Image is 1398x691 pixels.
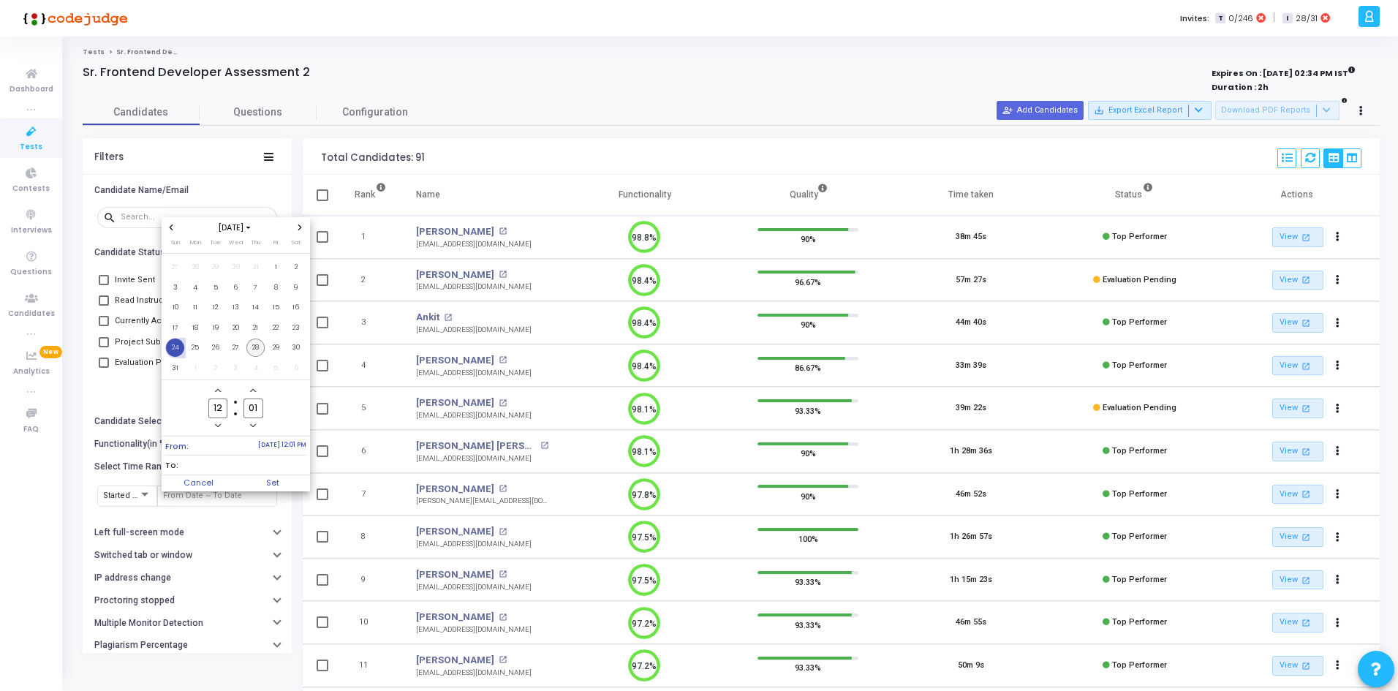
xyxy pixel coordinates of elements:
[186,278,206,298] td: August 4, 2025
[165,338,186,358] td: August 24, 2025
[166,359,184,377] span: 31
[266,338,287,358] td: August 29, 2025
[205,358,226,379] td: September 2, 2025
[186,338,206,358] td: August 25, 2025
[165,318,186,339] td: August 17, 2025
[246,358,266,379] td: September 4, 2025
[186,358,206,379] td: September 1, 2025
[273,238,278,246] span: Fri
[294,222,306,234] button: Next month
[286,338,306,358] td: August 30, 2025
[165,440,189,453] span: From:
[165,238,186,252] th: Sunday
[206,359,224,377] span: 2
[227,319,245,337] span: 20
[287,359,305,377] span: 6
[206,279,224,297] span: 5
[266,358,287,379] td: September 5, 2025
[212,420,224,432] button: Minus a hour
[166,258,184,276] span: 27
[205,338,226,358] td: August 26, 2025
[286,238,306,252] th: Saturday
[292,238,301,246] span: Sat
[226,318,246,339] td: August 20, 2025
[226,298,246,318] td: August 13, 2025
[247,420,260,432] button: Minus a minute
[212,385,224,397] button: Add a hour
[186,258,205,276] span: 28
[246,238,266,252] th: Thursday
[226,278,246,298] td: August 6, 2025
[165,298,186,318] td: August 10, 2025
[186,298,206,318] td: August 11, 2025
[165,459,178,472] span: To:
[206,298,224,317] span: 12
[227,279,245,297] span: 6
[251,238,260,246] span: Thu
[235,475,310,491] button: Set
[226,238,246,252] th: Wednesday
[287,319,305,337] span: 23
[287,279,305,297] span: 9
[287,339,305,357] span: 30
[227,339,245,357] span: 27
[205,298,226,318] td: August 12, 2025
[226,257,246,278] td: July 30, 2025
[247,385,260,397] button: Add a minute
[205,238,226,252] th: Tuesday
[205,318,226,339] td: August 19, 2025
[229,238,243,246] span: Wed
[206,258,224,276] span: 29
[186,318,206,339] td: August 18, 2025
[186,339,205,357] span: 25
[287,258,305,276] span: 2
[227,298,245,317] span: 13
[166,298,184,317] span: 10
[186,298,205,317] span: 11
[186,279,205,297] span: 4
[214,222,257,234] button: Choose month and year
[186,359,205,377] span: 1
[246,338,266,358] td: August 28, 2025
[166,279,184,297] span: 3
[266,278,287,298] td: August 8, 2025
[246,258,265,276] span: 31
[246,339,265,357] span: 28
[165,278,186,298] td: August 3, 2025
[286,257,306,278] td: August 2, 2025
[287,298,305,317] span: 16
[171,238,180,246] span: Sun
[186,257,206,278] td: July 28, 2025
[266,318,287,339] td: August 22, 2025
[246,278,266,298] td: August 7, 2025
[267,359,285,377] span: 5
[246,298,266,318] td: August 14, 2025
[267,319,285,337] span: 22
[286,358,306,379] td: September 6, 2025
[227,359,245,377] span: 3
[166,339,184,357] span: 24
[162,475,236,491] button: Cancel
[267,298,285,317] span: 15
[190,238,201,246] span: Mon
[286,278,306,298] td: August 9, 2025
[206,319,224,337] span: 19
[246,359,265,377] span: 4
[205,257,226,278] td: July 29, 2025
[267,279,285,297] span: 8
[210,238,221,246] span: Tue
[266,298,287,318] td: August 15, 2025
[246,319,265,337] span: 21
[258,440,306,453] span: [DATE] 12:01 PM
[286,298,306,318] td: August 16, 2025
[226,358,246,379] td: September 3, 2025
[246,298,265,317] span: 14
[205,278,226,298] td: August 5, 2025
[266,238,287,252] th: Friday
[227,258,245,276] span: 30
[186,319,205,337] span: 18
[165,257,186,278] td: July 27, 2025
[206,339,224,357] span: 26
